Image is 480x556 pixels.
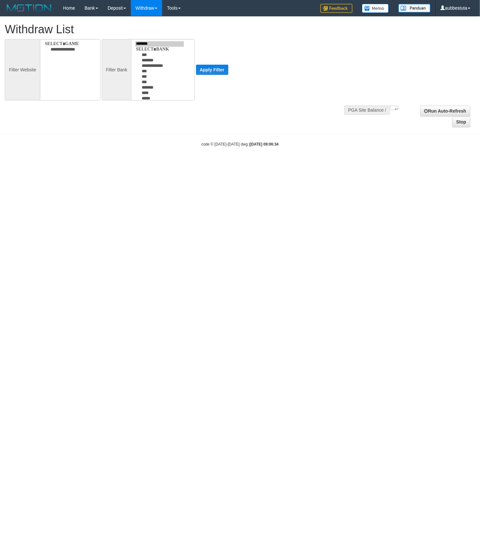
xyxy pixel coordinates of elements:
[420,106,470,116] a: Run Auto-Refresh
[362,4,389,13] img: Button%20Memo.svg
[5,23,314,36] h1: Withdraw List
[196,65,228,75] button: Apply Filter
[5,39,40,101] div: Filter Website
[250,142,279,147] strong: [DATE] 09:06:34
[320,4,352,13] img: Feedback.jpg
[102,39,131,101] div: Filter Bank
[398,4,430,12] img: panduan.png
[5,3,53,13] img: MOTION_logo.png
[452,116,470,127] a: Stop
[344,106,390,115] div: PGA Site Balance /
[201,142,279,147] small: code © [DATE]-[DATE] dwg |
